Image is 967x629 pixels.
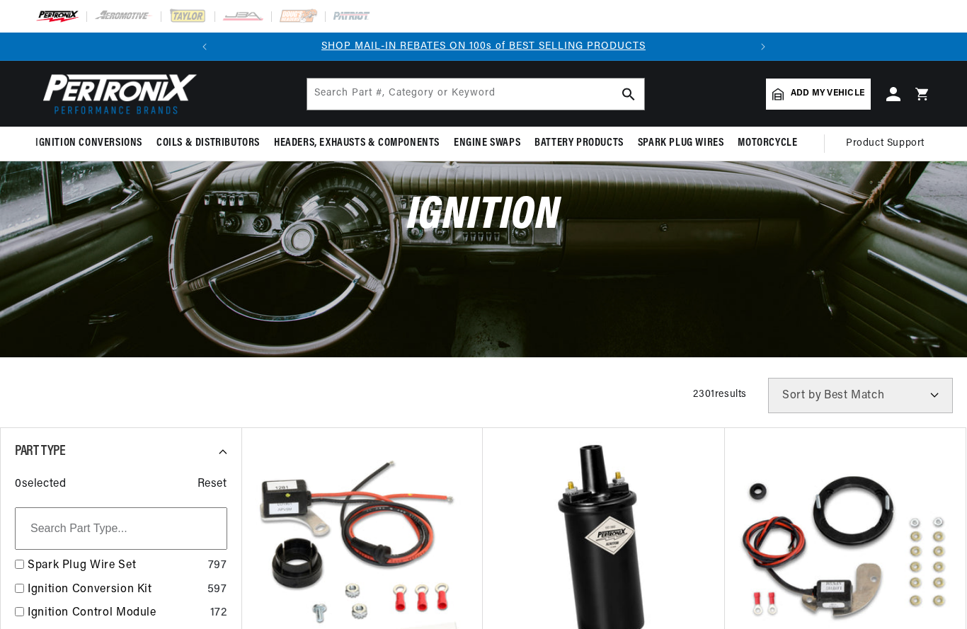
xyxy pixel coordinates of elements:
button: search button [613,79,644,110]
span: Spark Plug Wires [638,136,724,151]
div: 172 [210,604,227,623]
div: 597 [207,581,227,599]
summary: Ignition Conversions [35,127,149,160]
span: Headers, Exhausts & Components [274,136,440,151]
span: Engine Swaps [454,136,520,151]
span: Product Support [846,136,925,151]
div: 1 of 2 [219,39,749,54]
a: Spark Plug Wire Set [28,557,202,575]
summary: Product Support [846,127,932,161]
span: Reset [198,475,227,494]
span: Sort by [782,390,821,401]
span: Battery Products [534,136,624,151]
button: Translation missing: en.sections.announcements.next_announcement [749,33,777,61]
a: SHOP MAIL-IN REBATES ON 100s of BEST SELLING PRODUCTS [321,41,646,52]
span: Coils & Distributors [156,136,260,151]
select: Sort by [768,378,953,413]
img: Pertronix [35,69,198,118]
span: Ignition [407,193,561,239]
summary: Spark Plug Wires [631,127,731,160]
summary: Coils & Distributors [149,127,267,160]
span: 2301 results [693,389,747,400]
button: Translation missing: en.sections.announcements.previous_announcement [190,33,219,61]
summary: Engine Swaps [447,127,527,160]
div: Announcement [219,39,749,54]
a: Ignition Control Module [28,604,205,623]
a: Ignition Conversion Kit [28,581,202,599]
input: Search Part Type... [15,507,227,550]
span: 0 selected [15,475,66,494]
summary: Headers, Exhausts & Components [267,127,447,160]
span: Ignition Conversions [35,136,142,151]
summary: Battery Products [527,127,631,160]
span: Motorcycle [738,136,797,151]
input: Search Part #, Category or Keyword [307,79,644,110]
span: Add my vehicle [791,87,864,100]
summary: Motorcycle [731,127,804,160]
a: Add my vehicle [766,79,871,110]
span: Part Type [15,444,65,458]
div: 797 [208,557,227,575]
